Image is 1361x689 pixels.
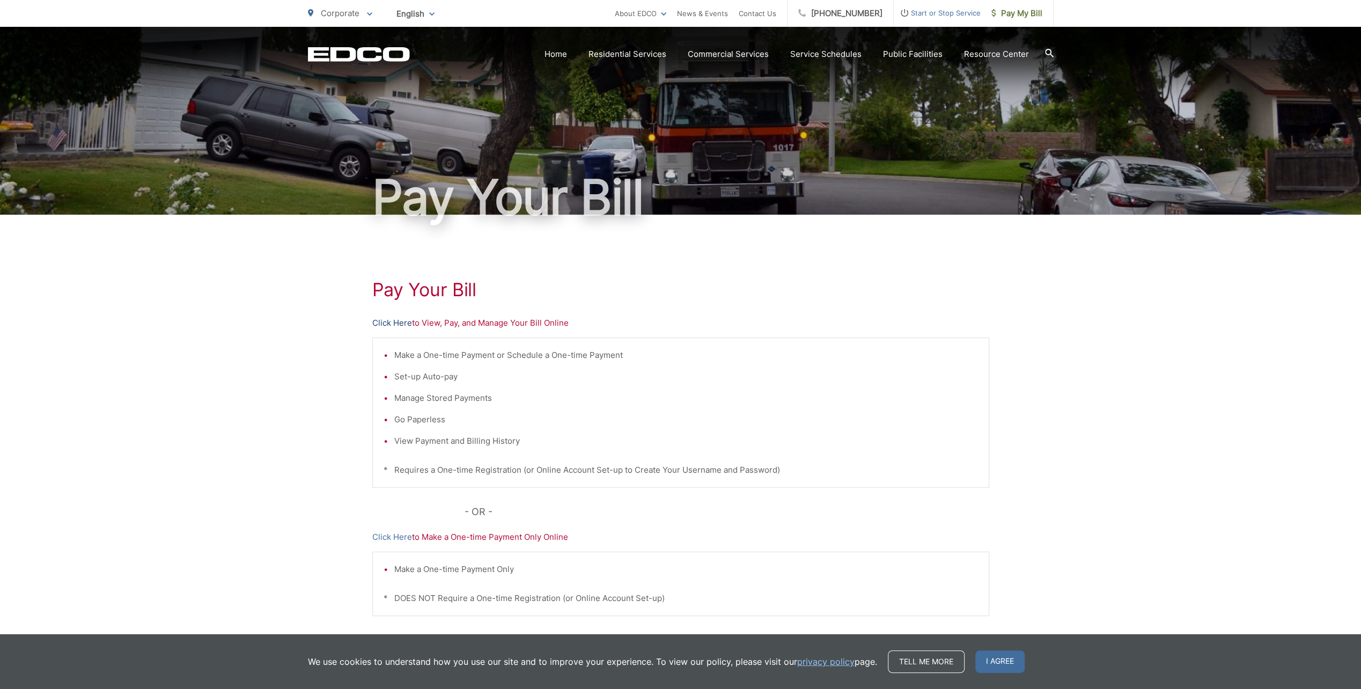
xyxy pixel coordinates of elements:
[790,48,862,61] a: Service Schedules
[372,317,989,329] p: to View, Pay, and Manage Your Bill Online
[545,48,567,61] a: Home
[372,531,412,544] a: Click Here
[308,655,877,668] p: We use cookies to understand how you use our site and to improve your experience. To view our pol...
[394,435,978,448] li: View Payment and Billing History
[797,655,855,668] a: privacy policy
[588,48,666,61] a: Residential Services
[308,171,1054,224] h1: Pay Your Bill
[321,8,359,18] span: Corporate
[964,48,1029,61] a: Resource Center
[688,48,769,61] a: Commercial Services
[888,650,965,673] a: Tell me more
[372,531,989,544] p: to Make a One-time Payment Only Online
[465,504,989,520] p: - OR -
[394,563,978,576] li: Make a One-time Payment Only
[308,47,410,62] a: EDCD logo. Return to the homepage.
[975,650,1025,673] span: I agree
[394,392,978,405] li: Manage Stored Payments
[677,7,728,20] a: News & Events
[372,279,989,300] h1: Pay Your Bill
[394,349,978,362] li: Make a One-time Payment or Schedule a One-time Payment
[394,413,978,426] li: Go Paperless
[394,370,978,383] li: Set-up Auto-pay
[384,592,978,605] p: * DOES NOT Require a One-time Registration (or Online Account Set-up)
[883,48,943,61] a: Public Facilities
[372,317,412,329] a: Click Here
[991,7,1042,20] span: Pay My Bill
[388,4,443,23] span: English
[615,7,666,20] a: About EDCO
[384,464,978,477] p: * Requires a One-time Registration (or Online Account Set-up to Create Your Username and Password)
[739,7,776,20] a: Contact Us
